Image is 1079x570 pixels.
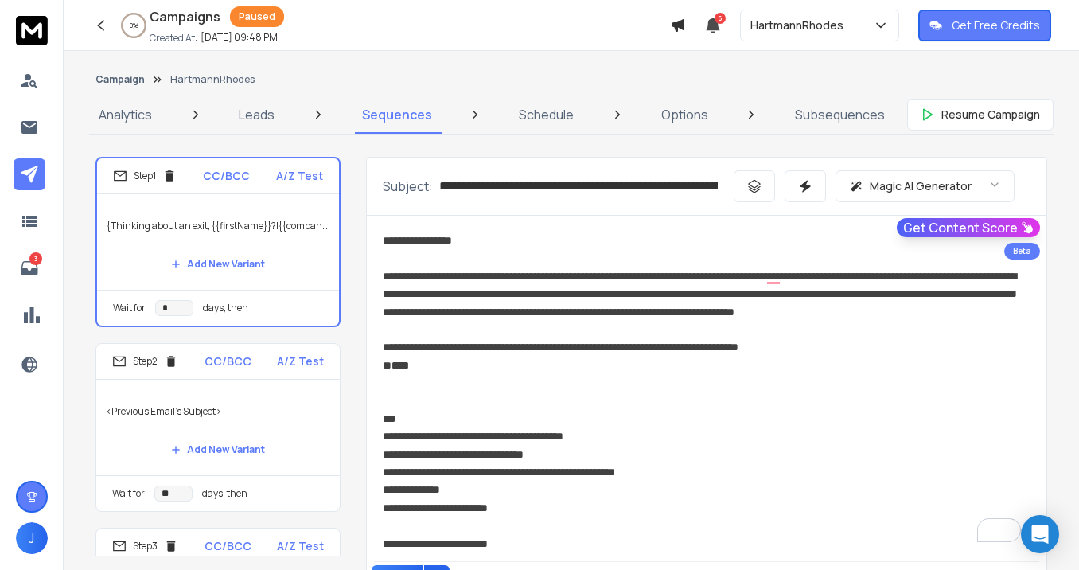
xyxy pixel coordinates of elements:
[836,170,1015,202] button: Magic AI Generator
[277,538,324,554] p: A/Z Test
[383,177,433,196] p: Subject:
[112,354,178,369] div: Step 2
[16,522,48,554] button: J
[715,13,726,24] span: 6
[897,218,1040,237] button: Get Content Score
[95,73,145,86] button: Campaign
[112,539,178,553] div: Step 3
[918,10,1051,41] button: Get Free Credits
[203,302,248,314] p: days, then
[29,252,42,265] p: 3
[170,73,255,86] p: HartmannRhodes
[362,105,432,124] p: Sequences
[201,31,278,44] p: [DATE] 09:48 PM
[14,252,45,284] a: 3
[150,32,197,45] p: Created At:
[795,105,885,124] p: Subsequences
[99,105,152,124] p: Analytics
[870,178,972,194] p: Magic AI Generator
[158,434,278,466] button: Add New Variant
[150,7,220,26] h1: Campaigns
[106,389,330,434] p: <Previous Email's Subject>
[230,6,284,27] div: Paused
[202,487,247,500] p: days, then
[519,105,574,124] p: Schedule
[1021,515,1059,553] div: Open Intercom Messenger
[277,353,324,369] p: A/Z Test
[113,169,177,183] div: Step 1
[229,96,284,134] a: Leads
[661,105,708,124] p: Options
[353,96,442,134] a: Sequences
[1004,243,1040,260] div: Beta
[205,538,251,554] p: CC/BCC
[95,157,341,327] li: Step1CC/BCCA/Z Test{Thinking about an exit, {{firstName}}?|{{companyName}}: price & terms|A confi...
[952,18,1040,33] p: Get Free Credits
[203,168,250,184] p: CC/BCC
[95,343,341,512] li: Step2CC/BCCA/Z Test<Previous Email's Subject>Add New VariantWait fordays, then
[652,96,718,134] a: Options
[205,353,251,369] p: CC/BCC
[112,487,145,500] p: Wait for
[367,216,1046,558] div: To enrich screen reader interactions, please activate Accessibility in Grammarly extension settings
[89,96,162,134] a: Analytics
[158,248,278,280] button: Add New Variant
[750,18,850,33] p: HartmannRhodes
[276,168,323,184] p: A/Z Test
[239,105,275,124] p: Leads
[907,99,1054,131] button: Resume Campaign
[509,96,583,134] a: Schedule
[130,21,138,30] p: 0 %
[785,96,894,134] a: Subsequences
[113,302,146,314] p: Wait for
[107,204,329,248] p: {Thinking about an exit, {{firstName}}?|{{companyName}}: price & terms|A confidential $1M–$25M ch...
